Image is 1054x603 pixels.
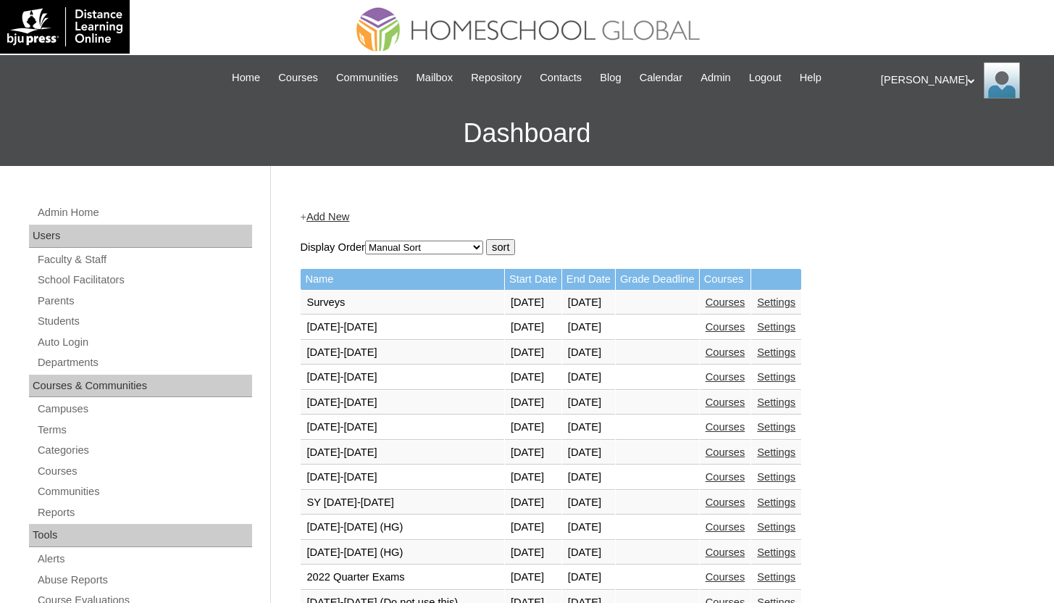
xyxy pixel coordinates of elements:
a: Courses [706,346,745,358]
td: Name [301,269,504,290]
td: [DATE]-[DATE] [301,365,504,390]
a: Settings [757,471,795,483]
a: Reports [36,504,252,522]
td: [DATE] [505,415,561,440]
td: [DATE] [505,541,561,565]
td: [DATE] [562,515,615,540]
a: Departments [36,354,252,372]
a: Courses [706,471,745,483]
td: [DATE] [562,341,615,365]
td: [DATE] [562,291,615,315]
a: Settings [757,321,795,333]
td: Surveys [301,291,504,315]
a: Campuses [36,400,252,418]
a: Alerts [36,550,252,568]
a: Settings [757,496,795,508]
td: [DATE] [505,391,561,415]
a: Categories [36,441,252,459]
a: Courses [706,321,745,333]
a: Calendar [632,70,690,86]
td: [DATE]-[DATE] [301,415,504,440]
a: Blog [593,70,628,86]
td: [DATE] [562,491,615,515]
a: Courses [706,571,745,583]
a: Terms [36,421,252,439]
a: Logout [742,70,789,86]
a: Settings [757,296,795,308]
a: Courses [36,462,252,481]
td: [DATE] [505,341,561,365]
a: Courses [706,546,745,558]
a: Mailbox [409,70,461,86]
td: SY [DATE]-[DATE] [301,491,504,515]
td: [DATE]-[DATE] [301,391,504,415]
td: [DATE] [505,365,561,390]
div: Courses & Communities [29,375,252,398]
td: [DATE] [562,415,615,440]
a: Admin Home [36,204,252,222]
td: [DATE] [505,565,561,590]
span: Courses [278,70,318,86]
a: Settings [757,421,795,433]
a: Students [36,312,252,330]
span: Blog [600,70,621,86]
div: Users [29,225,252,248]
a: Settings [757,546,795,558]
a: Repository [464,70,529,86]
td: Courses [700,269,751,290]
img: Anna Beltran [984,62,1020,99]
div: + [300,209,1017,225]
span: Help [800,70,821,86]
a: Courses [706,496,745,508]
img: logo-white.png [7,7,122,46]
a: Contacts [532,70,589,86]
span: Logout [749,70,782,86]
a: Courses [706,421,745,433]
a: Courses [706,371,745,383]
a: Courses [706,521,745,533]
td: End Date [562,269,615,290]
a: Courses [706,396,745,408]
a: Settings [757,446,795,458]
td: [DATE]-[DATE] [301,341,504,365]
a: Auto Login [36,333,252,352]
td: 2022 Quarter Exams [301,565,504,590]
span: Mailbox [417,70,453,86]
div: [PERSON_NAME] [881,62,1040,99]
td: [DATE] [505,441,561,465]
span: Repository [471,70,522,86]
a: Home [225,70,267,86]
a: Communities [329,70,406,86]
td: [DATE] [505,291,561,315]
td: [DATE] [562,365,615,390]
td: [DATE] [505,491,561,515]
a: School Facilitators [36,271,252,289]
td: [DATE]-[DATE] (HG) [301,515,504,540]
a: Courses [706,446,745,458]
h3: Dashboard [7,101,1047,166]
td: [DATE] [562,441,615,465]
span: Admin [700,70,731,86]
span: Communities [336,70,398,86]
td: [DATE] [562,565,615,590]
span: Calendar [640,70,682,86]
td: [DATE] [562,315,615,340]
td: [DATE] [562,391,615,415]
td: [DATE]-[DATE] [301,465,504,490]
a: Parents [36,292,252,310]
a: Settings [757,371,795,383]
td: [DATE] [505,515,561,540]
td: [DATE]-[DATE] [301,315,504,340]
a: Settings [757,571,795,583]
a: Courses [271,70,325,86]
a: Admin [693,70,738,86]
a: Abuse Reports [36,571,252,589]
span: Home [232,70,260,86]
td: Grade Deadline [616,269,699,290]
span: Contacts [540,70,582,86]
a: Settings [757,521,795,533]
td: [DATE] [562,465,615,490]
a: Add New [306,211,349,223]
a: Communities [36,483,252,501]
td: [DATE] [562,541,615,565]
